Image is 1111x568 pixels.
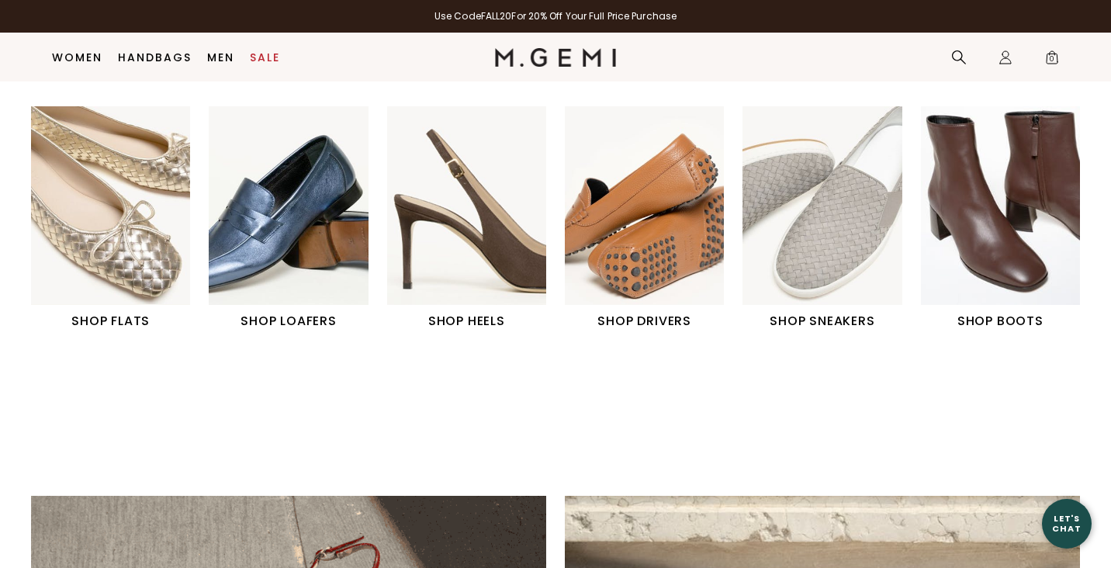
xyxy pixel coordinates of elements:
a: Men [207,51,234,64]
div: 4 / 6 [565,106,742,331]
a: SHOP SNEAKERS [742,106,902,331]
a: SHOP LOAFERS [209,106,368,331]
h1: SHOP DRIVERS [565,312,724,331]
div: 6 / 6 [921,106,1099,331]
a: SHOP DRIVERS [565,106,724,331]
a: Sale [250,51,280,64]
img: M.Gemi [495,48,617,67]
h1: SHOP HEELS [387,312,546,331]
div: Let's Chat [1042,514,1092,533]
div: 3 / 6 [387,106,565,331]
a: SHOP FLATS [31,106,190,331]
h1: SHOP SNEAKERS [742,312,902,331]
a: Handbags [118,51,192,64]
a: SHOP BOOTS [921,106,1080,331]
div: 5 / 6 [742,106,920,331]
span: 0 [1044,53,1060,68]
div: 1 / 6 [31,106,209,331]
h1: SHOP LOAFERS [209,312,368,331]
div: 2 / 6 [209,106,386,331]
a: Women [52,51,102,64]
strong: FALL20 [481,9,512,23]
h1: SHOP BOOTS [921,312,1080,331]
a: SHOP HEELS [387,106,546,331]
h1: SHOP FLATS [31,312,190,331]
